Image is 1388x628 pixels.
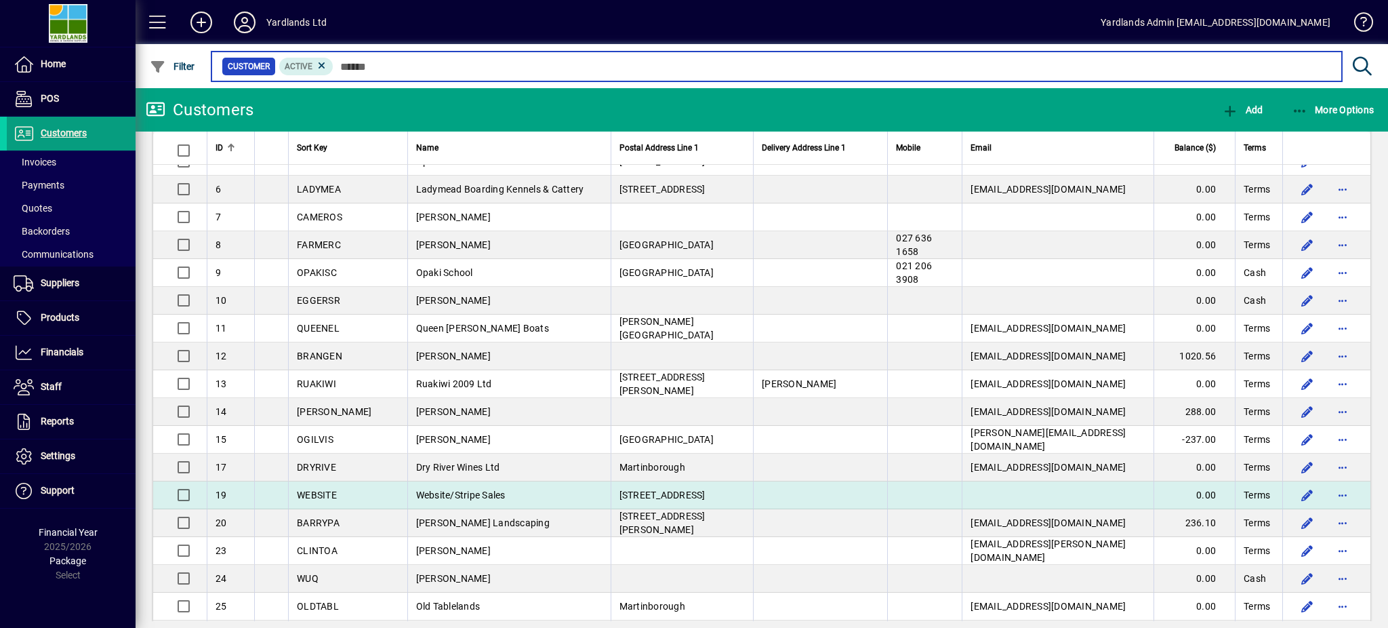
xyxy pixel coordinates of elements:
button: Edit [1297,401,1318,423]
button: Edit [1297,512,1318,534]
td: 0.00 [1154,176,1235,203]
button: More options [1332,540,1353,562]
span: 19 [216,490,227,501]
td: 0.00 [1154,593,1235,621]
div: Email [971,140,1145,155]
span: Martinborough [619,462,685,473]
span: Backorders [14,226,70,237]
button: More options [1332,512,1353,534]
span: Products [41,312,79,323]
span: Add [1222,104,1263,115]
span: Support [41,485,75,496]
td: 0.00 [1154,287,1235,315]
span: Terms [1244,140,1266,155]
span: [STREET_ADDRESS] [619,490,706,501]
a: Quotes [7,197,136,220]
span: 8 [216,239,221,250]
span: [EMAIL_ADDRESS][DOMAIN_NAME] [971,351,1126,361]
span: POS [41,93,59,104]
span: RUAKIWI [297,378,336,389]
span: [STREET_ADDRESS][PERSON_NAME] [619,511,706,535]
span: Ruakiwi 2009 Ltd [416,378,492,389]
a: Financials [7,336,136,370]
button: More options [1332,429,1353,450]
span: [STREET_ADDRESS] [619,184,706,195]
span: Cash [1244,294,1266,307]
span: 027 636 1658 [896,233,932,257]
span: Quotes [14,203,52,214]
span: ID [216,140,223,155]
button: More options [1332,456,1353,478]
span: 10 [216,295,227,306]
a: Communications [7,243,136,266]
span: [PERSON_NAME] [416,573,491,584]
span: [PERSON_NAME] [416,212,491,222]
button: More options [1332,317,1353,339]
span: 15 [216,434,227,445]
span: Email [971,140,992,155]
span: Communications [14,249,94,260]
button: Edit [1297,595,1318,617]
span: [EMAIL_ADDRESS][DOMAIN_NAME] [971,323,1126,334]
span: Financial Year [39,527,98,538]
button: Edit [1297,317,1318,339]
td: 0.00 [1154,203,1235,231]
button: Edit [1297,178,1318,200]
button: More options [1332,595,1353,617]
span: Ladymead Boarding Kennels & Cattery [416,184,584,195]
button: More options [1332,262,1353,283]
a: Knowledge Base [1344,3,1371,47]
span: Terms [1244,488,1270,502]
button: Add [1219,98,1266,122]
span: [PERSON_NAME][EMAIL_ADDRESS][DOMAIN_NAME] [971,427,1126,452]
span: [PERSON_NAME] [416,295,491,306]
a: POS [7,82,136,116]
span: Balance ($) [1175,140,1216,155]
span: [EMAIL_ADDRESS][DOMAIN_NAME] [971,517,1126,528]
span: Terms [1244,600,1270,613]
button: Filter [146,54,199,79]
a: Staff [7,370,136,404]
button: Edit [1297,262,1318,283]
span: Old Tablelands [416,601,481,612]
span: OGILVIS [297,434,333,445]
span: Terms [1244,349,1270,363]
span: Delivery Address Line 1 [762,140,846,155]
span: Suppliers [41,277,79,288]
span: WUQ [297,573,319,584]
button: More options [1332,568,1353,589]
button: Edit [1297,568,1318,589]
span: Financials [41,347,83,357]
span: [EMAIL_ADDRESS][PERSON_NAME][DOMAIN_NAME] [971,538,1126,563]
span: Settings [41,450,75,461]
span: [PERSON_NAME][GEOGRAPHIC_DATA] [619,316,714,340]
a: Invoices [7,151,136,174]
span: [PERSON_NAME] [416,545,491,556]
td: 0.00 [1154,482,1235,509]
a: Backorders [7,220,136,243]
a: Reports [7,405,136,439]
div: Yardlands Admin [EMAIL_ADDRESS][DOMAIN_NAME] [1101,12,1330,33]
span: Active [285,62,312,71]
span: Website/Stripe Sales [416,490,506,501]
span: Terms [1244,321,1270,335]
span: Home [41,58,66,69]
span: EGGERSR [297,295,340,306]
span: 6 [216,184,221,195]
span: [STREET_ADDRESS][PERSON_NAME] [619,372,706,396]
span: More Options [1292,104,1374,115]
span: Terms [1244,433,1270,446]
span: [EMAIL_ADDRESS][DOMAIN_NAME] [971,462,1126,473]
button: Edit [1297,234,1318,256]
span: 11 [216,323,227,334]
button: More options [1332,401,1353,423]
a: Home [7,47,136,81]
span: Terms [1244,377,1270,391]
td: 0.00 [1154,370,1235,398]
span: Dry River Wines Ltd [416,462,500,473]
button: Profile [223,10,266,35]
div: Mobile [896,140,954,155]
span: FARMERC [297,239,341,250]
span: CLINTOA [297,545,338,556]
div: Customers [146,99,253,121]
